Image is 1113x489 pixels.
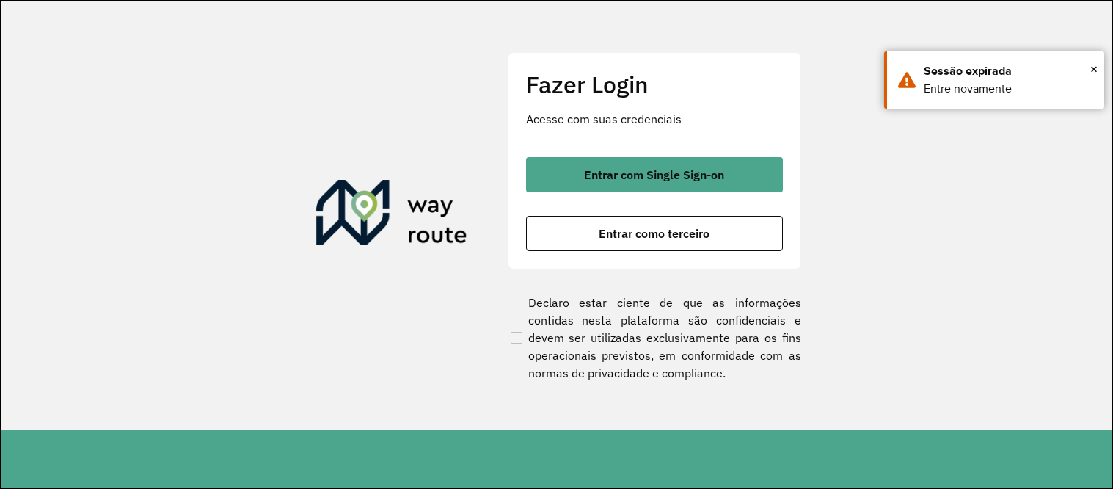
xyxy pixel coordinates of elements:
img: Roteirizador AmbevTech [316,180,467,250]
span: × [1090,58,1098,80]
button: button [526,216,783,251]
p: Acesse com suas credenciais [526,110,783,128]
div: Sessão expirada [924,62,1093,80]
button: button [526,157,783,192]
div: Entre novamente [924,80,1093,98]
span: Entrar como terceiro [599,228,709,239]
span: Entrar com Single Sign-on [584,169,724,181]
button: Close [1090,58,1098,80]
label: Declaro estar ciente de que as informações contidas nesta plataforma são confidenciais e devem se... [508,294,801,382]
h2: Fazer Login [526,70,783,98]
